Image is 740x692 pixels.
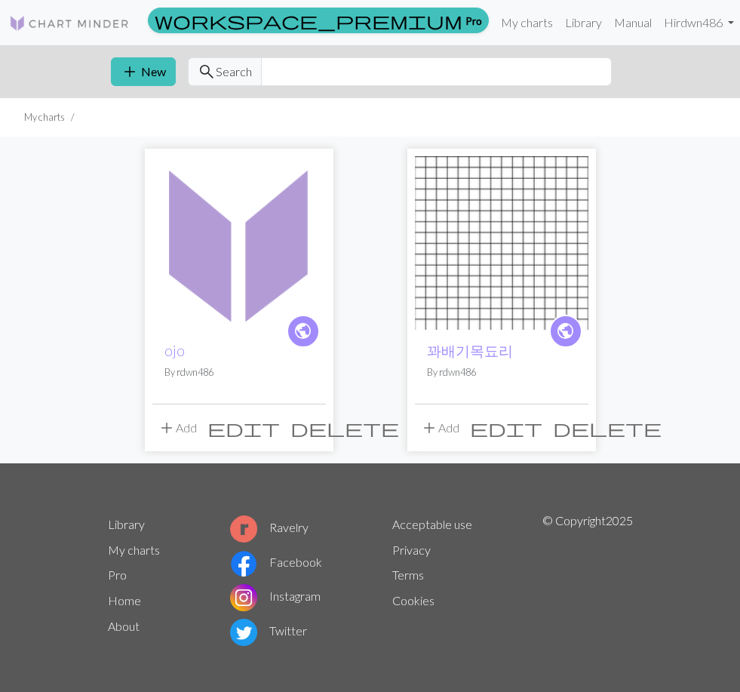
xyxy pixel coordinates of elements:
[24,110,65,125] li: My charts
[549,315,582,348] a: public
[152,156,326,330] img: ojo
[548,414,667,442] button: Delete
[392,593,434,607] a: Cookies
[108,567,127,582] a: Pro
[216,63,252,81] span: Search
[158,417,176,438] span: add
[230,550,257,577] img: Facebook logo
[392,543,431,557] a: Privacy
[608,8,658,38] a: Manual
[108,543,160,557] a: My charts
[202,414,285,442] button: Edit
[658,8,740,38] a: Hirdwn486
[230,589,321,603] a: Instagram
[293,319,312,343] span: public
[230,619,257,646] img: Twitter logo
[152,234,326,248] a: ojo
[108,517,145,531] a: Library
[108,593,141,607] a: Home
[392,567,424,582] a: Terms
[287,315,320,348] a: public
[495,8,559,38] a: My charts
[556,319,575,343] span: public
[230,515,257,543] img: Ravelry logo
[230,584,257,611] img: Instagram logo
[293,316,312,346] i: public
[542,512,633,649] p: © Copyright 2025
[148,8,489,33] a: Pro
[207,417,280,438] span: edit
[415,234,588,248] a: 꽈배기목됴리
[164,342,185,359] a: ojo
[198,61,216,82] span: search
[470,419,542,437] i: Edit
[155,10,462,31] span: workspace_premium
[415,414,465,442] button: Add
[470,417,542,438] span: edit
[427,342,513,359] a: 꽈배기목됴리
[290,417,399,438] span: delete
[108,619,140,633] a: About
[152,414,202,442] button: Add
[415,156,588,330] img: 꽈배기목됴리
[111,57,176,86] button: New
[556,316,575,346] i: public
[427,365,576,380] p: By rdwn486
[420,417,438,438] span: add
[230,520,309,534] a: Ravelry
[559,8,608,38] a: Library
[164,365,314,380] p: By rdwn486
[230,623,307,638] a: Twitter
[9,14,130,32] img: Logo
[285,414,404,442] button: Delete
[230,555,322,569] a: Facebook
[207,419,280,437] i: Edit
[121,61,139,82] span: add
[553,417,662,438] span: delete
[392,517,472,531] a: Acceptable use
[465,414,548,442] button: Edit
